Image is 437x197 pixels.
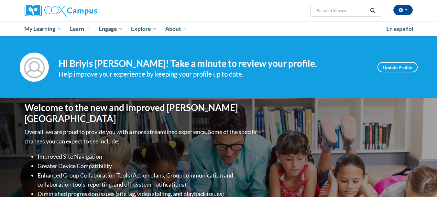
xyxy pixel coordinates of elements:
a: About [161,21,191,36]
p: Overall, we are proud to provide you with a more streamlined experience. Some of the specific cha... [25,127,259,146]
span: En español [386,25,413,32]
span: Learn [70,25,90,33]
a: Update Profile [377,62,418,72]
a: My Learning [20,21,66,36]
button: Search [368,7,377,15]
input: Search Courses [316,7,368,15]
span: My Learning [24,25,61,33]
div: Main menu [15,21,422,36]
a: Cox Campus [25,5,147,17]
span: Explore [131,25,157,33]
a: Engage [94,21,127,36]
li: Improved Site Navigation [38,152,259,161]
img: Cox Campus [25,5,97,17]
li: Greater Device Compatibility [38,161,259,171]
div: Help improve your experience by keeping your profile up to date. [59,69,368,80]
img: Profile Image [20,53,49,82]
li: Enhanced Group Collaboration Tools (Action plans, Group communication and collaboration tools, re... [38,171,259,190]
a: En español [382,22,418,36]
span: About [165,25,187,33]
span: Engage [99,25,123,33]
a: Explore [127,21,161,36]
iframe: Button to launch messaging window [411,171,432,192]
h1: Welcome to the new and improved [PERSON_NAME][GEOGRAPHIC_DATA] [25,102,259,124]
a: Learn [66,21,94,36]
h4: Hi Briyis [PERSON_NAME]! Take a minute to review your profile. [59,58,368,69]
button: Account Settings [393,5,413,15]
